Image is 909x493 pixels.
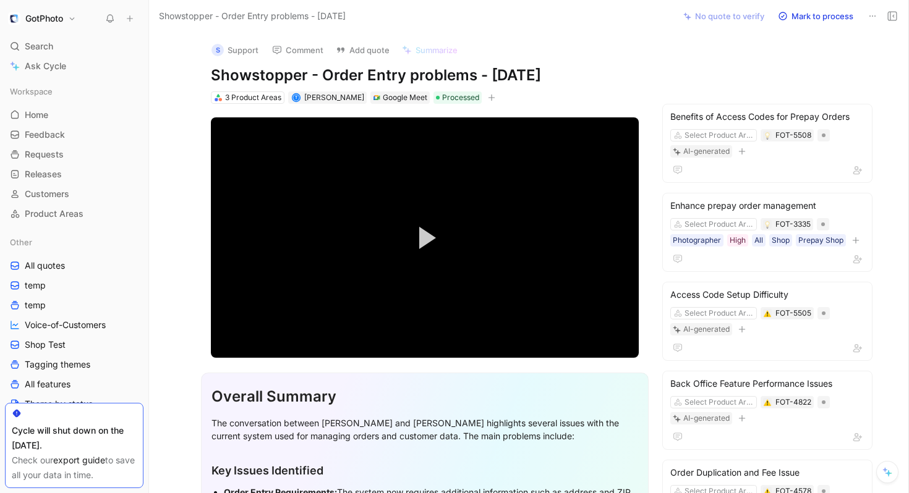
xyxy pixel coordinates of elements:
a: Requests [5,145,143,164]
div: AI-generated [683,323,730,335]
span: Summarize [416,44,458,56]
div: AI-generated [683,412,730,424]
button: Mark to process [772,7,859,25]
span: [PERSON_NAME] [304,93,364,102]
a: Tagging themes [5,355,143,374]
span: Shop Test [25,339,66,351]
div: Prepay Shop [798,234,843,247]
div: Processed [433,91,482,104]
div: Back Office Feature Performance Issues [670,376,864,391]
img: GotPhoto [8,12,20,25]
span: Tagging themes [25,358,90,371]
div: Select Product Area [685,396,754,408]
span: Home [25,109,48,121]
span: Requests [25,148,64,161]
button: Play Video [397,210,453,266]
span: Ask Cycle [25,59,66,74]
button: 💡 [763,220,772,229]
img: 💡 [764,221,771,229]
div: FOT-5505 [775,307,811,319]
div: Enhance prepay order management [670,198,864,213]
div: Benefits of Access Codes for Prepay Orders [670,109,864,124]
div: Check our to save all your data in time. [12,453,137,482]
div: Other [5,233,143,251]
button: Add quote [330,41,395,59]
span: Customers [25,188,69,200]
a: export guide [53,455,105,465]
div: Search [5,37,143,56]
div: The conversation between [PERSON_NAME] and [PERSON_NAME] highlights several issues with the curre... [211,416,638,442]
div: Shop [772,234,790,247]
h1: Showstopper - Order Entry problems - [DATE] [211,65,639,85]
span: Search [25,39,53,54]
button: ⚠️ [763,309,772,318]
div: 3 Product Areas [225,91,281,104]
a: Releases [5,165,143,183]
span: Theme by status [25,398,93,410]
div: Cycle will shut down on the [DATE]. [12,423,137,453]
span: All features [25,378,70,390]
a: Shop Test [5,335,143,354]
span: Product Areas [25,208,83,220]
div: Order Duplication and Fee Issue [670,465,864,480]
div: FOT-4822 [775,396,811,408]
div: t [292,94,299,101]
button: Comment [267,41,329,59]
span: temp [25,279,46,292]
a: Theme by status [5,395,143,413]
div: Overall Summary [211,386,638,408]
div: AI-generated [683,145,730,158]
span: Workspace [10,85,53,98]
a: Customers [5,185,143,203]
div: Photographer [673,234,721,247]
button: GotPhotoGotPhoto [5,10,79,27]
img: ⚠️ [764,399,771,407]
button: SSupport [206,41,264,59]
span: temp [25,299,46,311]
div: Select Product Area [685,129,754,141]
h1: GotPhoto [25,13,63,24]
span: Other [10,236,32,248]
div: S [211,44,224,56]
div: High [730,234,746,247]
img: 💡 [764,132,771,140]
div: Video Player [211,117,639,358]
span: Voice-of-Customers [25,319,106,331]
div: All [754,234,763,247]
button: ⚠️ [763,398,772,407]
div: FOT-3335 [775,218,811,230]
span: Processed [442,91,479,104]
div: Select Product Area [685,218,754,230]
a: temp [5,276,143,295]
span: Showstopper - Order Entry problems - [DATE] [159,9,346,23]
button: Summarize [396,41,463,59]
img: ⚠️ [764,310,771,318]
button: 💡 [763,131,772,140]
a: Product Areas [5,204,143,223]
span: Feedback [25,129,65,141]
a: Home [5,106,143,124]
div: Google Meet [383,91,427,104]
div: Access Code Setup Difficulty [670,287,864,302]
span: Releases [25,168,62,180]
div: FOT-5508 [775,129,811,141]
a: temp [5,296,143,314]
a: Feedback [5,125,143,144]
a: Ask Cycle [5,57,143,75]
button: No quote to verify [678,7,770,25]
span: All quotes [25,259,65,272]
div: Select Product Area [685,307,754,319]
div: Workspace [5,82,143,101]
a: Voice-of-Customers [5,316,143,334]
a: All quotes [5,256,143,275]
a: All features [5,375,143,394]
div: Key Issues Identified [211,462,638,479]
